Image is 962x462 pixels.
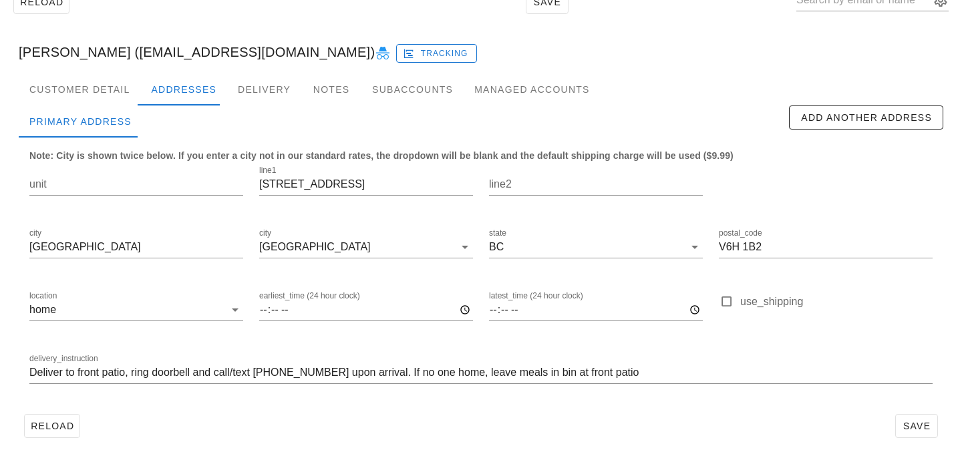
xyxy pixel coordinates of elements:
[259,241,371,253] div: [GEOGRAPHIC_DATA]
[800,112,932,123] span: Add Another Address
[140,73,227,105] div: Addresses
[259,291,360,301] label: earliest_time (24 hour clock)
[259,166,276,176] label: line1
[227,73,301,105] div: Delivery
[901,421,932,431] span: Save
[489,241,504,253] div: BC
[396,44,477,63] button: Tracking
[789,105,943,130] button: Add Another Address
[8,31,954,73] div: [PERSON_NAME] ([EMAIL_ADDRESS][DOMAIN_NAME])
[361,73,464,105] div: Subaccounts
[19,105,142,138] div: Primary Address
[406,47,468,59] span: Tracking
[719,228,762,238] label: postal_code
[301,73,361,105] div: Notes
[29,299,243,320] div: locationhome
[259,236,473,258] div: city[GEOGRAPHIC_DATA]
[489,291,583,301] label: latest_time (24 hour clock)
[30,421,74,431] span: Reload
[396,41,477,63] a: Tracking
[740,295,933,308] label: use_shipping
[29,291,57,301] label: location
[19,73,140,105] div: Customer Detail
[489,228,506,238] label: state
[29,354,98,364] label: delivery_instruction
[489,236,703,258] div: stateBC
[29,304,56,316] div: home
[24,414,80,438] button: Reload
[29,228,41,238] label: city
[259,228,271,238] label: city
[895,414,938,438] button: Save
[464,73,600,105] div: Managed Accounts
[29,150,734,161] b: Note: City is shown twice below. If you enter a city not in our standard rates, the dropdown will...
